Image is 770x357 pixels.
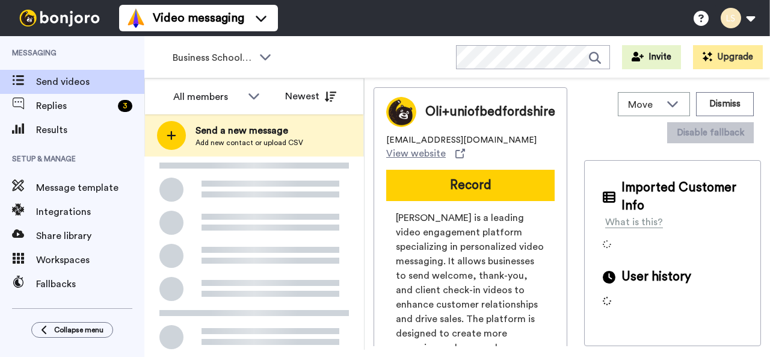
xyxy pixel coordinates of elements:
button: Record [386,170,555,201]
button: Invite [622,45,681,69]
img: bj-logo-header-white.svg [14,10,105,26]
img: vm-color.svg [126,8,146,28]
button: Disable fallback [667,122,754,143]
span: Oli+uniofbedfordshire [425,103,555,121]
a: View website [386,146,465,161]
span: Replies [36,99,113,113]
div: All members [173,90,242,104]
span: Imported Customer Info [621,179,742,215]
div: What is this? [605,215,663,229]
span: [EMAIL_ADDRESS][DOMAIN_NAME] [386,134,537,146]
button: Newest [276,84,345,108]
span: Workspaces [36,253,144,267]
span: Move [628,98,661,112]
span: Collapse menu [54,325,103,335]
span: Results [36,123,144,137]
button: Dismiss [696,92,754,116]
div: 3 [118,100,132,112]
img: Image of Oli+uniofbedfordshire [386,97,416,127]
span: Send a new message [196,123,303,138]
span: Add new contact or upload CSV [196,138,303,147]
span: Integrations [36,205,144,219]
button: Upgrade [693,45,763,69]
span: Share library [36,229,144,243]
span: View website [386,146,446,161]
span: Send videos [36,75,144,89]
span: User history [621,268,691,286]
span: Business School 2025 [173,51,253,65]
button: Collapse menu [31,322,113,338]
span: Video messaging [153,10,244,26]
span: Message template [36,181,144,195]
span: Fallbacks [36,277,144,291]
